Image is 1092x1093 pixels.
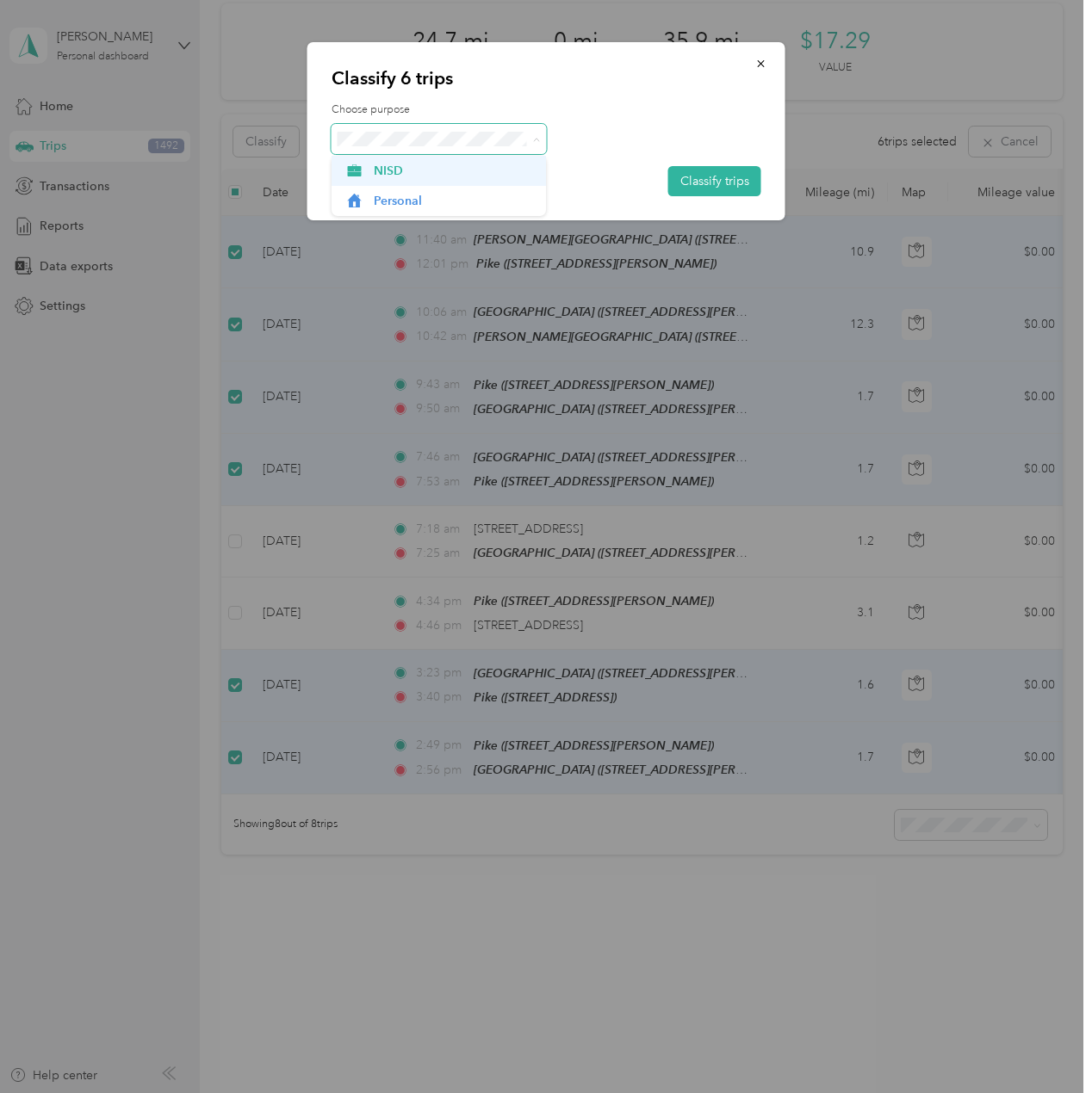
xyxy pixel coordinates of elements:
[374,162,534,180] span: NISD
[996,997,1092,1093] iframe: Everlance-gr Chat Button Frame
[332,102,761,118] label: Choose purpose
[332,66,761,90] p: Classify 6 trips
[374,192,534,210] span: Personal
[668,166,761,196] button: Classify trips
